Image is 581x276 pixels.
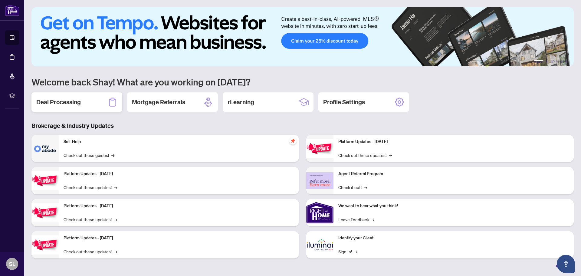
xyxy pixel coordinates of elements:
[64,184,117,191] a: Check out these updates!→
[306,139,333,158] img: Platform Updates - June 23, 2025
[546,60,548,63] button: 2
[338,152,392,158] a: Check out these updates!→
[338,248,357,255] a: Sign In!→
[338,203,569,209] p: We want to hear what you think!
[364,184,367,191] span: →
[389,152,392,158] span: →
[64,248,117,255] a: Check out these updates!→
[306,231,333,258] img: Identify your Client
[306,199,333,226] img: We want to hear what you think!
[114,248,117,255] span: →
[132,98,185,106] h2: Mortgage Referrals
[338,138,569,145] p: Platform Updates - [DATE]
[31,7,574,66] img: Slide 0
[36,98,81,106] h2: Deal Processing
[354,248,357,255] span: →
[228,98,254,106] h2: rLearning
[565,60,568,63] button: 6
[556,60,558,63] button: 4
[557,255,575,273] button: Open asap
[31,135,59,162] img: Self-Help
[64,138,294,145] p: Self-Help
[114,184,117,191] span: →
[64,152,114,158] a: Check out these guides!→
[64,216,117,223] a: Check out these updates!→
[338,171,569,177] p: Agent Referral Program
[338,184,367,191] a: Check it out!→
[64,235,294,241] p: Platform Updates - [DATE]
[560,60,563,63] button: 5
[31,76,574,88] h1: Welcome back Shay! What are you working on [DATE]?
[31,235,59,254] img: Platform Updates - July 8, 2025
[371,216,374,223] span: →
[338,235,569,241] p: Identify your Client
[289,137,297,145] span: pushpin
[64,203,294,209] p: Platform Updates - [DATE]
[31,171,59,190] img: Platform Updates - September 16, 2025
[306,172,333,189] img: Agent Referral Program
[31,121,574,130] h3: Brokerage & Industry Updates
[323,98,365,106] h2: Profile Settings
[111,152,114,158] span: →
[114,216,117,223] span: →
[9,260,15,268] span: SL
[534,60,543,63] button: 1
[64,171,294,177] p: Platform Updates - [DATE]
[551,60,553,63] button: 3
[31,203,59,222] img: Platform Updates - July 21, 2025
[5,5,19,16] img: logo
[338,216,374,223] a: Leave Feedback→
